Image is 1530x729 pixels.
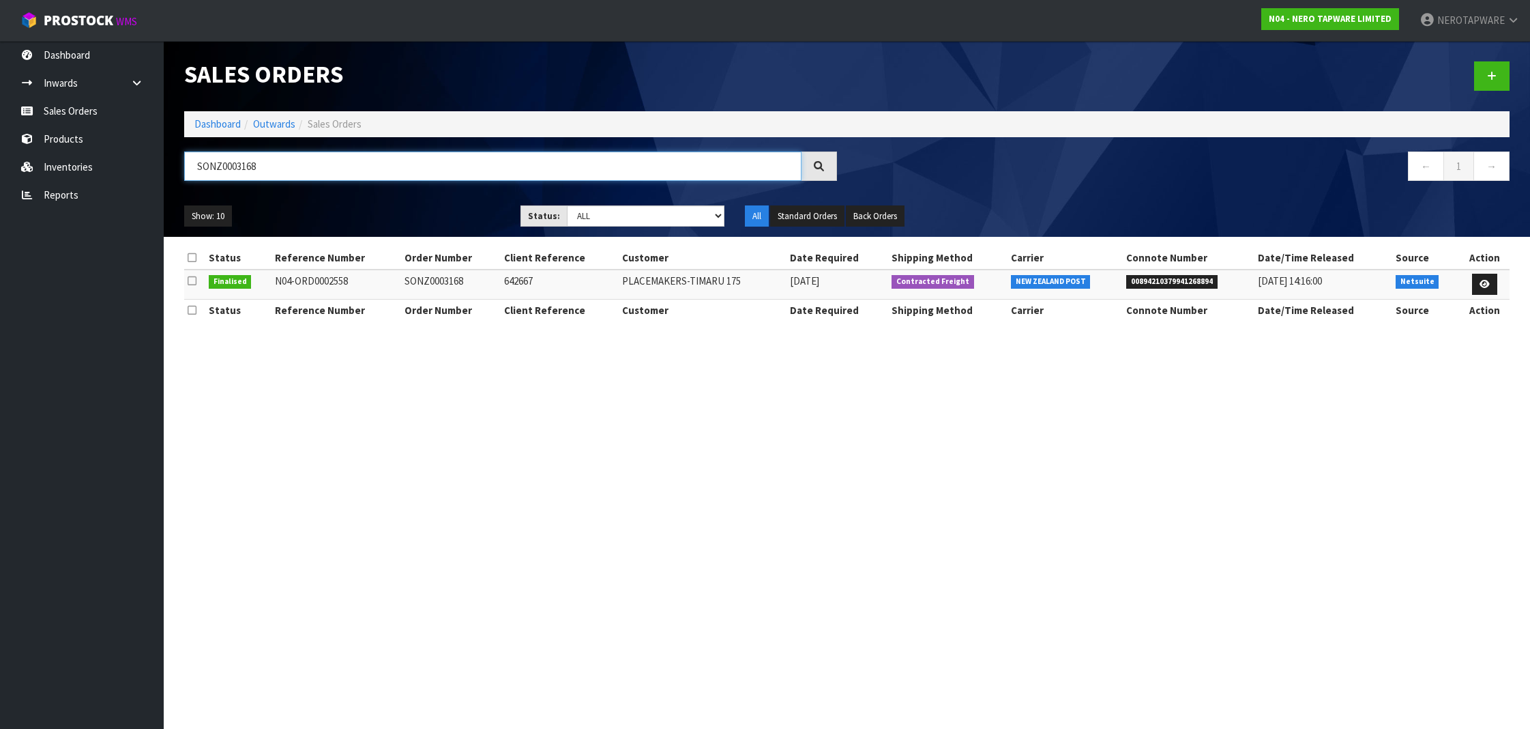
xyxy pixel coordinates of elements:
span: Finalised [209,275,252,289]
th: Connote Number [1123,247,1254,269]
th: Date/Time Released [1254,299,1392,321]
th: Order Number [401,247,501,269]
td: PLACEMAKERS-TIMARU 175 [619,270,786,299]
th: Reference Number [271,299,401,321]
td: 642667 [501,270,619,299]
button: Back Orders [846,205,904,227]
th: Date/Time Released [1254,247,1392,269]
th: Carrier [1007,299,1123,321]
th: Client Reference [501,299,619,321]
th: Shipping Method [888,247,1007,269]
span: ProStock [44,12,113,29]
span: 00894210379941268894 [1126,275,1218,289]
th: Status [205,247,271,269]
small: WMS [116,15,137,28]
th: Customer [619,247,786,269]
button: Show: 10 [184,205,232,227]
th: Date Required [786,299,888,321]
th: Client Reference [501,247,619,269]
a: → [1473,152,1510,181]
th: Source [1392,299,1459,321]
button: All [745,205,769,227]
nav: Page navigation [857,152,1510,185]
span: NEROTAPWARE [1437,14,1505,27]
td: N04-ORD0002558 [271,270,401,299]
span: Netsuite [1396,275,1439,289]
th: Connote Number [1123,299,1254,321]
span: NEW ZEALAND POST [1011,275,1091,289]
td: SONZ0003168 [401,270,501,299]
img: cube-alt.png [20,12,38,29]
span: [DATE] [790,274,819,287]
th: Order Number [401,299,501,321]
span: Sales Orders [308,117,362,130]
a: ← [1408,152,1444,181]
a: Dashboard [194,117,241,130]
strong: N04 - NERO TAPWARE LIMITED [1269,13,1392,25]
button: Standard Orders [770,205,844,227]
th: Carrier [1007,247,1123,269]
h1: Sales Orders [184,61,837,88]
strong: Status: [528,210,560,222]
th: Customer [619,299,786,321]
th: Action [1459,299,1510,321]
th: Reference Number [271,247,401,269]
th: Source [1392,247,1459,269]
th: Date Required [786,247,888,269]
a: 1 [1443,152,1474,181]
th: Status [205,299,271,321]
input: Search sales orders [184,152,801,181]
th: Shipping Method [888,299,1007,321]
a: Outwards [253,117,295,130]
span: Contracted Freight [892,275,974,289]
span: [DATE] 14:16:00 [1258,274,1322,287]
th: Action [1459,247,1510,269]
